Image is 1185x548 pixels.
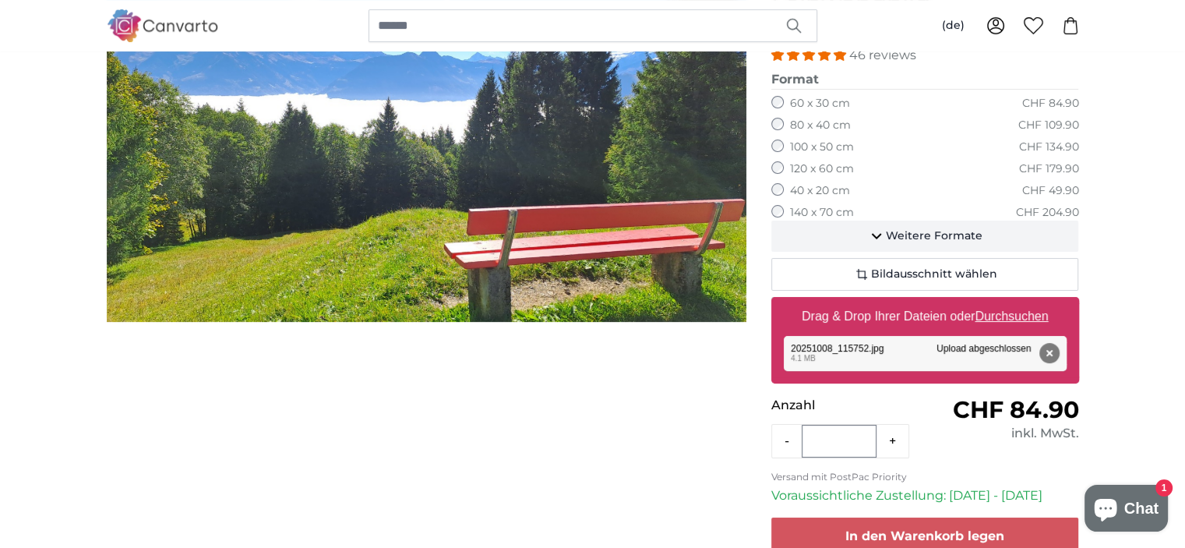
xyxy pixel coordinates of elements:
p: Versand mit PostPac Priority [771,471,1079,483]
label: 80 x 40 cm [790,118,851,133]
legend: Format [771,70,1079,90]
img: Canvarto [107,9,219,41]
button: + [876,426,908,457]
span: Bildausschnitt wählen [871,267,997,282]
div: CHF 179.90 [1018,161,1078,177]
span: CHF 84.90 [952,395,1078,424]
button: (de) [929,12,977,40]
div: CHF 109.90 [1017,118,1078,133]
span: 4.93 stars [771,48,849,62]
button: - [772,426,802,457]
label: 140 x 70 cm [790,205,854,221]
span: 46 reviews [849,48,916,62]
div: CHF 204.90 [1015,205,1078,221]
label: Drag & Drop Ihrer Dateien oder [795,301,1055,332]
inbox-online-store-chat: Onlineshop-Chat von Shopify [1080,485,1173,536]
p: Voraussichtliche Zustellung: [DATE] - [DATE] [771,486,1079,505]
button: Weitere Formate [771,221,1079,252]
div: CHF 49.90 [1021,183,1078,199]
span: Weitere Formate [886,228,982,244]
label: 40 x 20 cm [790,183,850,199]
button: Bildausschnitt wählen [771,258,1079,291]
u: Durchsuchen [975,309,1048,323]
div: inkl. MwSt. [925,424,1078,443]
div: CHF 134.90 [1018,140,1078,155]
p: Anzahl [771,396,925,415]
label: 60 x 30 cm [790,96,850,111]
span: In den Warenkorb legen [845,529,1004,543]
label: 100 x 50 cm [790,140,854,155]
div: CHF 84.90 [1021,96,1078,111]
label: 120 x 60 cm [790,161,854,177]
